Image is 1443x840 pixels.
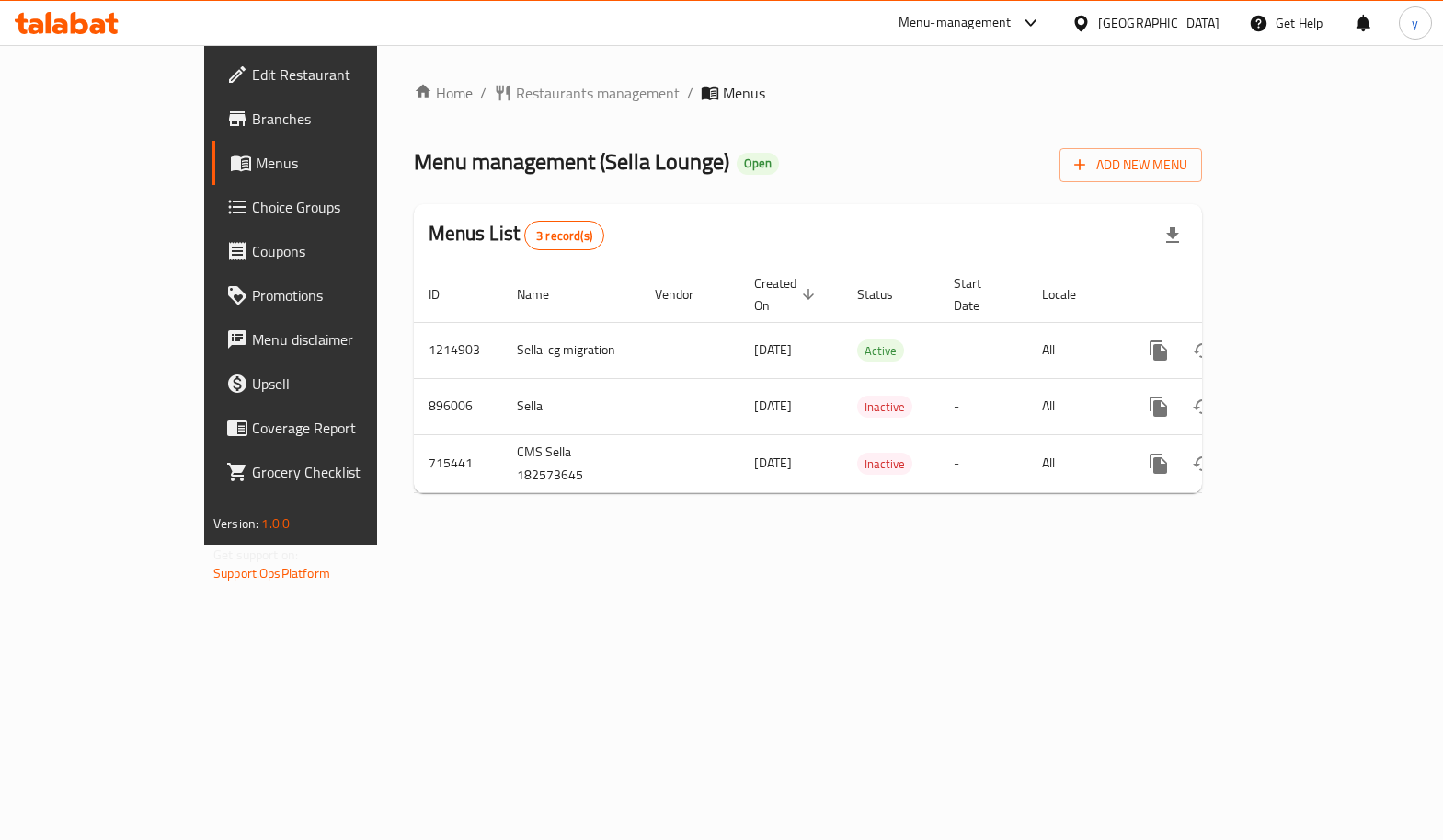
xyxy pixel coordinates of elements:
td: All [1027,434,1122,492]
span: Vendor [655,283,717,305]
span: Open [737,155,779,171]
span: Branches [252,108,430,130]
span: [DATE] [754,451,792,475]
button: Change Status [1181,385,1225,429]
th: Actions [1122,267,1328,323]
nav: breadcrumb [414,82,1202,104]
span: Add New Menu [1074,154,1187,177]
span: Active [857,340,904,362]
td: 896006 [414,378,502,434]
td: - [939,434,1027,492]
h2: Menus List [429,220,604,250]
td: - [939,378,1027,434]
span: Status [857,283,917,305]
td: All [1027,378,1122,434]
span: Restaurants management [516,82,680,104]
a: Menus [212,141,445,185]
span: Menus [723,82,765,104]
span: Version: [213,512,258,535]
span: Menu management ( Sella Lounge ) [414,141,729,182]
button: more [1137,442,1181,486]
div: [GEOGRAPHIC_DATA] [1098,13,1220,33]
button: more [1137,328,1181,373]
span: Inactive [857,454,912,475]
a: Support.OpsPlatform [213,561,330,585]
span: Coverage Report [252,417,430,439]
li: / [480,82,487,104]
td: Sella-cg migration [502,322,640,378]
a: Choice Groups [212,185,445,229]
span: Edit Restaurant [252,63,430,86]
span: ID [429,283,464,305]
button: Change Status [1181,442,1225,486]
span: Coupons [252,240,430,262]
a: Promotions [212,273,445,317]
span: Start Date [954,272,1005,316]
button: more [1137,385,1181,429]
button: Add New Menu [1059,148,1202,182]
span: [DATE] [754,338,792,362]
td: 715441 [414,434,502,492]
span: [DATE] [754,394,792,418]
td: - [939,322,1027,378]
span: Get support on: [213,543,298,567]
div: Active [857,339,904,362]
a: Coverage Report [212,406,445,450]
a: Coupons [212,229,445,273]
a: Upsell [212,362,445,406]
a: Restaurants management [494,82,680,104]
span: Menu disclaimer [252,328,430,351]
span: Grocery Checklist [252,461,430,483]
span: Name [517,283,573,305]
span: Inactive [857,397,912,418]
table: enhanced table [414,267,1328,493]
span: 3 record(s) [525,227,603,245]
div: Inactive [857,453,912,475]
div: Export file [1151,213,1195,258]
span: Created On [754,272,820,316]
span: Choice Groups [252,196,430,218]
div: Menu-management [899,12,1012,34]
span: Upsell [252,373,430,395]
div: Inactive [857,396,912,418]
a: Edit Restaurant [212,52,445,97]
a: Menu disclaimer [212,317,445,362]
a: Branches [212,97,445,141]
span: Promotions [252,284,430,306]
td: CMS Sella 182573645 [502,434,640,492]
td: 1214903 [414,322,502,378]
div: Open [737,153,779,175]
span: Locale [1042,283,1100,305]
span: y [1412,13,1418,33]
li: / [687,82,693,104]
a: Grocery Checklist [212,450,445,494]
button: Change Status [1181,328,1225,373]
td: All [1027,322,1122,378]
div: Total records count [524,221,604,250]
span: Menus [256,152,430,174]
span: 1.0.0 [261,512,290,535]
td: Sella [502,378,640,434]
